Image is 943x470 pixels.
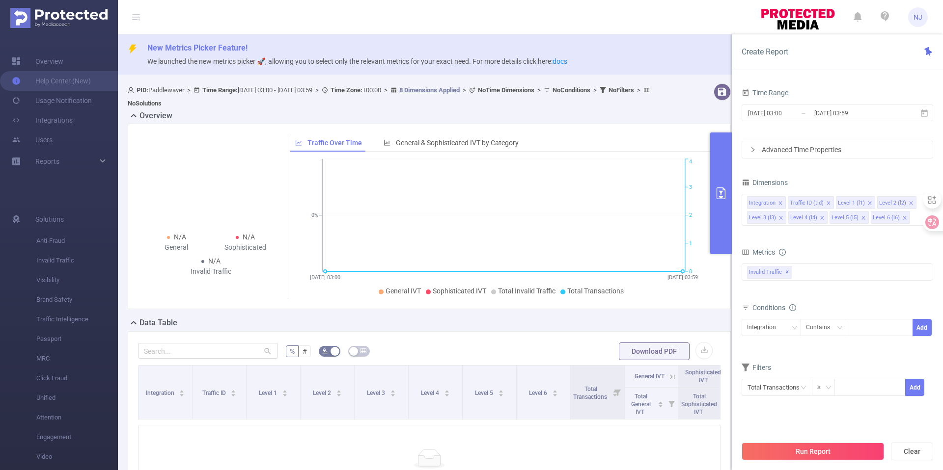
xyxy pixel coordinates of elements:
[788,196,834,209] li: Traffic ID (tid)
[139,317,177,329] h2: Data Table
[336,389,342,394] div: Sort
[12,71,91,91] a: Help Center (New)
[619,342,690,360] button: Download PDF
[433,287,486,295] span: Sophisticated IVT
[36,270,118,290] span: Visibility
[336,392,341,395] i: icon: caret-down
[282,392,287,395] i: icon: caret-down
[788,211,828,224] li: Level 4 (l4)
[137,86,148,94] b: PID:
[590,86,600,94] span: >
[861,215,866,221] i: icon: close
[529,390,549,396] span: Level 6
[498,392,503,395] i: icon: caret-down
[790,197,824,209] div: Traffic ID (tid)
[336,389,341,392] i: icon: caret-up
[174,233,186,241] span: N/A
[202,390,227,396] span: Traffic ID
[421,390,441,396] span: Level 4
[498,389,504,394] div: Sort
[460,86,469,94] span: >
[322,348,328,354] i: icon: bg-colors
[742,364,771,371] span: Filters
[36,427,118,447] span: Engagement
[790,211,817,224] div: Level 4 (l4)
[689,240,692,247] tspan: 1
[139,110,172,122] h2: Overview
[742,443,884,460] button: Run Report
[36,251,118,270] span: Invalid Traffic
[202,86,238,94] b: Time Range:
[331,86,362,94] b: Time Zone:
[813,106,893,120] input: End date
[830,211,869,224] li: Level 5 (l5)
[826,201,831,207] i: icon: close
[792,325,798,332] i: icon: down
[231,389,236,392] i: icon: caret-up
[399,86,460,94] u: 8 Dimensions Applied
[444,389,450,394] div: Sort
[552,392,557,395] i: icon: caret-down
[665,388,678,419] i: Filter menu
[12,91,92,110] a: Usage Notification
[820,215,825,221] i: icon: close
[36,408,118,427] span: Attention
[179,392,185,395] i: icon: caret-down
[902,215,907,221] i: icon: close
[282,389,287,392] i: icon: caret-up
[128,86,652,107] span: Paddlewaver [DATE] 03:00 - [DATE] 03:59 +00:00
[573,386,609,400] span: Total Transactions
[146,390,176,396] span: Integration
[909,201,914,207] i: icon: close
[806,319,837,336] div: Contains
[390,392,395,395] i: icon: caret-down
[390,389,395,392] i: icon: caret-up
[913,319,932,336] button: Add
[879,197,906,209] div: Level 2 (l2)
[475,390,495,396] span: Level 5
[635,373,665,380] span: General IVT
[498,287,555,295] span: Total Invalid Traffic
[36,368,118,388] span: Click Fraud
[552,389,558,394] div: Sort
[35,209,64,229] span: Solutions
[719,388,732,419] i: Filter menu
[128,44,138,54] i: icon: thunderbolt
[817,379,828,395] div: ≥
[12,130,53,150] a: Users
[12,52,63,71] a: Overview
[179,389,185,394] div: Sort
[367,390,387,396] span: Level 3
[750,147,756,153] i: icon: right
[243,233,255,241] span: N/A
[837,325,843,332] i: icon: down
[290,347,295,355] span: %
[658,400,664,406] div: Sort
[36,447,118,467] span: Video
[312,86,322,94] span: >
[230,389,236,394] div: Sort
[36,349,118,368] span: MRC
[534,86,544,94] span: >
[610,366,624,419] i: Filter menu
[444,389,449,392] i: icon: caret-up
[867,201,872,207] i: icon: close
[35,157,59,165] span: Reports
[681,393,717,416] span: Total Sophisticated IVT
[747,319,783,336] div: Integration
[498,389,503,392] i: icon: caret-up
[179,389,185,392] i: icon: caret-up
[747,196,786,209] li: Integration
[311,212,318,219] tspan: 0%
[742,248,775,256] span: Metrics
[747,266,792,279] span: Invalid Traffic
[742,47,788,56] span: Create Report
[742,89,788,97] span: Time Range
[778,201,783,207] i: icon: close
[390,389,396,394] div: Sort
[386,287,421,295] span: General IVT
[667,274,698,281] tspan: [DATE] 03:59
[303,347,307,355] span: #
[231,392,236,395] i: icon: caret-down
[785,266,789,278] span: ✕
